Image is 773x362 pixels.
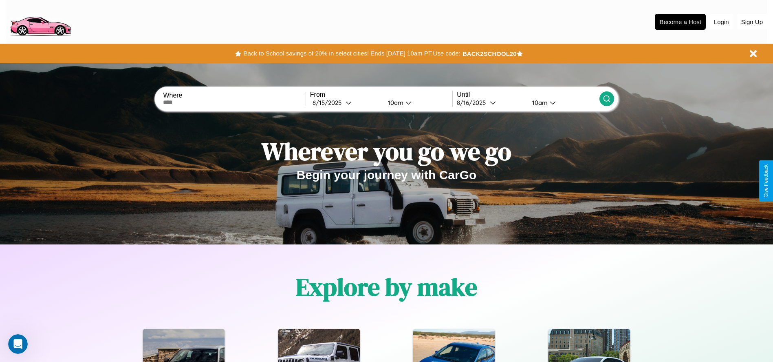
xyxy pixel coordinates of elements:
[310,98,381,107] button: 8/15/2025
[462,50,517,57] b: BACK2SCHOOL20
[313,99,346,107] div: 8 / 15 / 2025
[457,91,599,98] label: Until
[163,92,305,99] label: Where
[655,14,706,30] button: Become a Host
[381,98,453,107] button: 10am
[241,48,462,59] button: Back to School savings of 20% in select cities! Ends [DATE] 10am PT.Use code:
[737,14,767,29] button: Sign Up
[310,91,452,98] label: From
[710,14,733,29] button: Login
[528,99,550,107] div: 10am
[457,99,490,107] div: 8 / 16 / 2025
[526,98,599,107] button: 10am
[6,4,75,38] img: logo
[296,270,477,304] h1: Explore by make
[384,99,405,107] div: 10am
[8,334,28,354] iframe: Intercom live chat
[763,164,769,198] div: Give Feedback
